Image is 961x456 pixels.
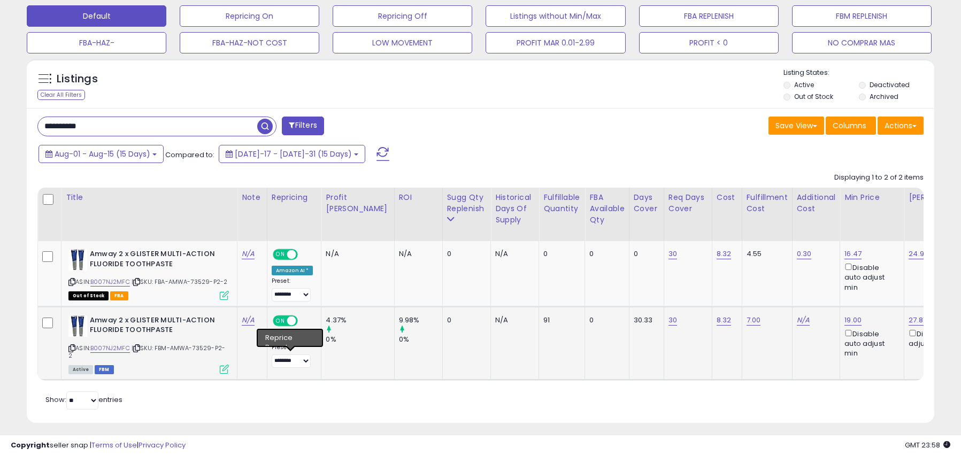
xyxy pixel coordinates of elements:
div: N/A [495,315,531,325]
strong: Copyright [11,440,50,450]
div: Days Cover [634,192,659,214]
a: B007NJ2MFC [90,277,130,287]
a: N/A [797,315,810,326]
a: 19.00 [844,315,862,326]
div: Fulfillment Cost [747,192,788,214]
a: N/A [242,249,255,259]
div: 4.37% [326,315,394,325]
a: B007NJ2MFC [90,344,130,353]
label: Deactivated [870,80,910,89]
span: | SKU: FBA-AMWA-73529-P2-2 [132,277,227,286]
div: 9.98% [399,315,442,325]
button: FBA-HAZ-NOT COST [180,32,319,53]
div: 91 [543,315,576,325]
div: N/A [495,249,531,259]
div: Note [242,192,263,203]
a: 7.00 [747,315,761,326]
a: Privacy Policy [139,440,186,450]
button: FBA-HAZ- [27,32,166,53]
p: Listing States: [783,68,934,78]
div: FBA Available Qty [589,192,624,226]
div: 0% [326,335,394,344]
span: Compared to: [165,150,214,160]
a: 27.81 [909,315,925,326]
button: NO COMPRAR MAS [792,32,932,53]
div: Preset: [272,344,313,368]
img: 41xuO2TqSoS._SL40_.jpg [68,315,87,337]
button: LOW MOVEMENT [333,32,472,53]
div: Title [66,192,233,203]
th: Please note that this number is a calculation based on your required days of coverage and your ve... [442,188,491,241]
div: N/A [326,249,386,259]
div: 4.55 [747,249,784,259]
div: 0 [447,315,483,325]
b: Amway 2 x GLISTER MULTI-ACTION FLUORIDE TOOTHPASTE [90,315,220,338]
div: 30.33 [634,315,656,325]
span: All listings that are currently out of stock and unavailable for purchase on Amazon [68,291,109,300]
div: Preset: [272,277,313,302]
div: Disable auto adjust min [844,328,896,359]
span: FBA [110,291,128,300]
div: Additional Cost [797,192,836,214]
label: Active [794,80,814,89]
span: [DATE]-17 - [DATE]-31 (15 Days) [235,149,352,159]
button: Aug-01 - Aug-15 (15 Days) [39,145,164,163]
div: Amazon AI * [272,266,313,275]
span: Columns [833,120,866,131]
button: PROFIT < 0 [639,32,779,53]
span: ON [274,316,287,325]
div: Sugg Qty Replenish [447,192,487,214]
span: OFF [296,250,313,259]
div: Repricing [272,192,317,203]
button: [DATE]-17 - [DATE]-31 (15 Days) [219,145,365,163]
a: N/A [242,315,255,326]
button: Listings without Min/Max [486,5,625,27]
span: | SKU: FBM-AMWA-73529-P2-2 [68,344,225,360]
div: ROI [399,192,438,203]
div: Fulfillable Quantity [543,192,580,214]
div: ASIN: [68,315,229,373]
button: Actions [878,117,924,135]
span: Aug-01 - Aug-15 (15 Days) [55,149,150,159]
button: Repricing On [180,5,319,27]
a: 8.32 [717,249,732,259]
div: 0 [447,249,483,259]
div: Amazon AI * [272,332,313,342]
img: 41xuO2TqSoS._SL40_.jpg [68,249,87,270]
div: Clear All Filters [37,90,85,100]
div: seller snap | | [11,440,186,451]
button: FBM REPLENISH [792,5,932,27]
div: N/A [399,249,434,259]
a: 24.98 [909,249,928,259]
button: Filters [282,117,324,135]
span: 2025-08-16 23:58 GMT [905,440,950,450]
span: Show: entries [45,395,122,405]
button: PROFIT MAR 0.01-2.99 [486,32,625,53]
button: Columns [826,117,876,135]
div: Disable auto adjust min [844,261,896,292]
a: 30 [668,249,677,259]
button: FBA REPLENISH [639,5,779,27]
button: Save View [768,117,824,135]
span: FBM [95,365,114,374]
a: 16.47 [844,249,862,259]
a: 0.30 [797,249,812,259]
button: Default [27,5,166,27]
div: Min Price [844,192,900,203]
a: 8.32 [717,315,732,326]
div: Profit [PERSON_NAME] [326,192,389,214]
label: Out of Stock [794,92,833,101]
div: Historical Days Of Supply [495,192,534,226]
label: Archived [870,92,898,101]
a: Terms of Use [91,440,137,450]
div: 0 [543,249,576,259]
div: Displaying 1 to 2 of 2 items [834,173,924,183]
span: OFF [296,316,313,325]
button: Repricing Off [333,5,472,27]
a: 30 [668,315,677,326]
div: Cost [717,192,737,203]
div: Req Days Cover [668,192,708,214]
div: 0 [589,315,620,325]
span: ON [274,250,287,259]
div: 0 [589,249,620,259]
